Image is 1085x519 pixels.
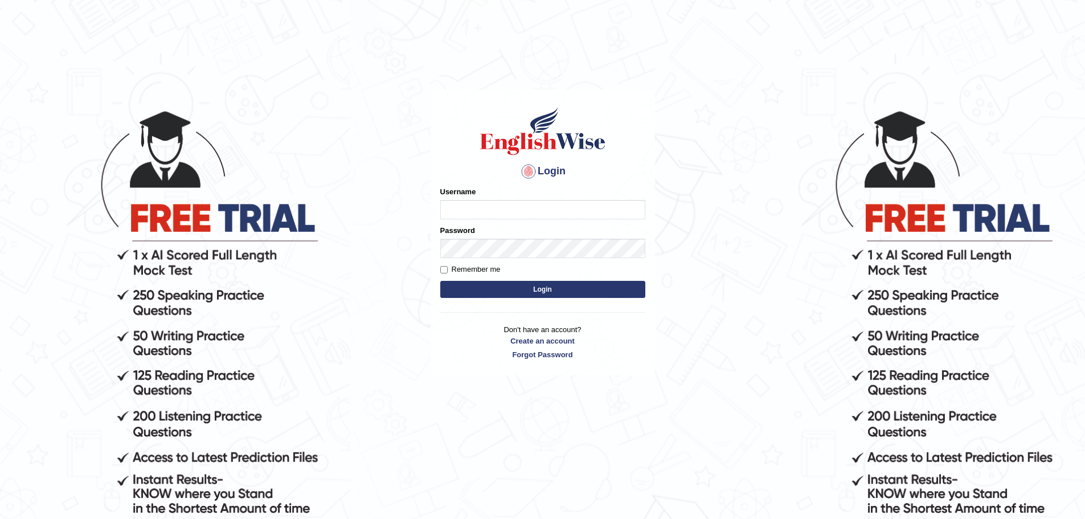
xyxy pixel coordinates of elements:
p: Don't have an account? [440,324,645,359]
button: Login [440,281,645,298]
a: Forgot Password [440,349,645,360]
label: Password [440,225,475,236]
label: Username [440,186,476,197]
input: Remember me [440,266,448,273]
h4: Login [440,162,645,181]
a: Create an account [440,336,645,346]
img: Logo of English Wise sign in for intelligent practice with AI [478,105,608,157]
label: Remember me [440,264,501,275]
